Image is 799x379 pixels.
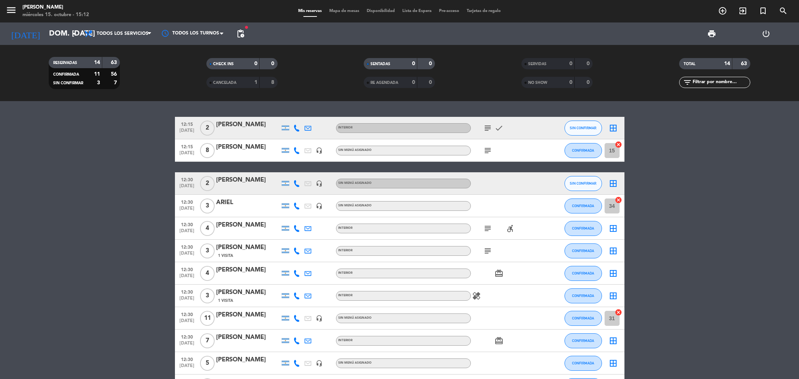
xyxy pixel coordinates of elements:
span: [DATE] [178,251,196,260]
strong: 0 [254,61,257,66]
span: 12:30 [178,332,196,341]
i: arrow_drop_down [70,29,79,38]
i: cancel [615,141,622,148]
strong: 56 [111,72,118,77]
span: 12:15 [178,119,196,128]
i: check [494,124,503,133]
strong: 0 [569,61,572,66]
i: subject [483,224,492,233]
span: Lista de Espera [399,9,435,13]
strong: 0 [412,80,415,85]
span: NO SHOW [528,81,547,85]
span: SIN CONFIRMAR [53,81,83,85]
button: CONFIRMADA [565,356,602,371]
span: 4 [200,221,215,236]
i: border_all [609,124,618,133]
i: card_giftcard [494,336,503,345]
i: [DATE] [6,25,45,42]
span: 12:30 [178,242,196,251]
strong: 0 [429,80,433,85]
span: RE AGENDADA [370,81,398,85]
div: [PERSON_NAME] [216,355,280,365]
span: 3 [200,198,215,213]
div: [PERSON_NAME] [216,175,280,185]
div: [PERSON_NAME] [216,120,280,130]
i: card_giftcard [494,269,503,278]
span: CONFIRMADA [572,249,594,253]
i: headset_mic [316,360,323,367]
span: 12:30 [178,287,196,296]
div: LOG OUT [739,22,793,45]
div: [PERSON_NAME] [216,333,280,342]
i: border_all [609,291,618,300]
strong: 14 [724,61,730,66]
span: INTERIOR [338,249,352,252]
span: CANCELADA [213,81,236,85]
i: power_settings_new [762,29,771,38]
i: border_all [609,336,618,345]
div: [PERSON_NAME] [216,288,280,297]
strong: 11 [94,72,100,77]
div: [PERSON_NAME] [216,142,280,152]
span: SIN CONFIRMAR [570,181,596,185]
span: SENTADAS [370,62,390,66]
i: menu [6,4,17,16]
span: 8 [200,143,215,158]
span: 4 [200,266,215,281]
span: SERVIDAS [528,62,547,66]
span: CONFIRMADA [572,204,594,208]
i: search [779,6,788,15]
span: 3 [200,288,215,303]
span: SIN CONFIRMAR [570,126,596,130]
strong: 7 [114,80,118,85]
span: Sin menú asignado [338,182,372,185]
span: INTERIOR [338,126,352,129]
span: CHECK INS [213,62,234,66]
span: RESERVADAS [53,61,77,65]
strong: 0 [587,61,591,66]
span: INTERIOR [338,294,352,297]
div: [PERSON_NAME] [216,310,280,320]
i: exit_to_app [738,6,747,15]
i: healing [472,291,481,300]
span: CONFIRMADA [572,361,594,365]
strong: 0 [429,61,433,66]
strong: 0 [271,61,276,66]
i: subject [483,146,492,155]
i: headset_mic [316,180,323,187]
span: 2 [200,121,215,136]
span: 12:30 [178,355,196,363]
span: CONFIRMADA [572,148,594,152]
input: Filtrar por nombre... [692,78,750,87]
span: 11 [200,311,215,326]
i: add_circle_outline [718,6,727,15]
span: INTERIOR [338,272,352,275]
span: 5 [200,356,215,371]
span: [DATE] [178,128,196,137]
strong: 14 [94,60,100,65]
span: Disponibilidad [363,9,399,13]
i: subject [483,124,492,133]
strong: 63 [111,60,118,65]
div: [PERSON_NAME] [216,220,280,230]
span: 1 Visita [218,253,233,259]
span: [DATE] [178,363,196,372]
i: border_all [609,179,618,188]
button: CONFIRMADA [565,243,602,258]
span: CONFIRMADA [572,294,594,298]
span: CONFIRMADA [572,226,594,230]
span: Sin menú asignado [338,361,372,364]
span: print [707,29,716,38]
i: border_all [609,246,618,255]
span: 12:30 [178,220,196,228]
span: Mapa de mesas [326,9,363,13]
span: INTERIOR [338,339,352,342]
span: 3 [200,243,215,258]
button: CONFIRMADA [565,288,602,303]
i: headset_mic [316,315,323,322]
button: CONFIRMADA [565,221,602,236]
span: Sin menú asignado [338,204,372,207]
i: headset_mic [316,147,323,154]
span: fiber_manual_record [244,25,249,30]
div: [PERSON_NAME] [216,243,280,252]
